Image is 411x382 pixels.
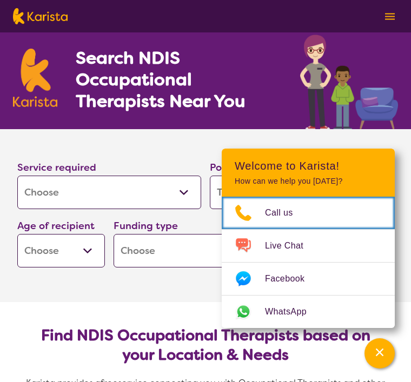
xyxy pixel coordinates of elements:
h2: Find NDIS Occupational Therapists based on your Location & Needs [26,326,385,365]
ul: Choose channel [222,197,395,328]
img: occupational-therapy [300,35,398,129]
span: Live Chat [265,238,316,254]
h2: Welcome to Karista! [235,159,382,172]
a: Web link opens in a new tab. [222,296,395,328]
p: How can we help you [DATE]? [235,177,382,186]
label: Service required [17,161,96,174]
input: Type [210,176,394,209]
div: Channel Menu [222,149,395,328]
h1: Search NDIS Occupational Therapists Near You [76,47,282,112]
img: Karista logo [13,49,57,107]
span: WhatsApp [265,304,320,320]
button: Channel Menu [364,338,395,368]
img: Karista logo [13,8,68,24]
span: Facebook [265,271,317,287]
label: Postcode or Suburb [210,161,304,174]
label: Funding type [114,219,178,232]
span: Call us [265,205,306,221]
label: Age of recipient [17,219,95,232]
img: menu [385,13,395,20]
